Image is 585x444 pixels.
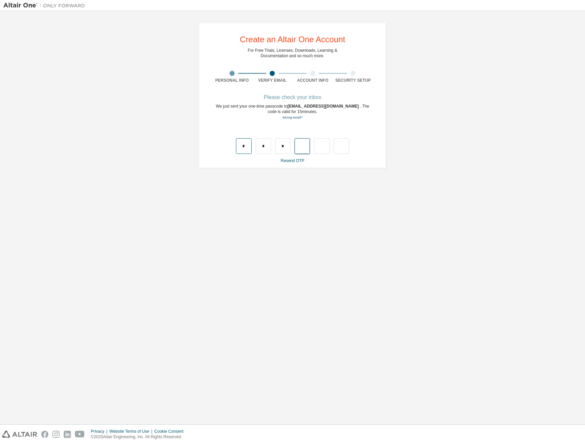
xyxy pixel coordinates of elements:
a: Go back to the registration form [282,115,302,119]
img: facebook.svg [41,431,48,438]
div: Verify Email [252,78,293,83]
div: Personal Info [212,78,252,83]
div: Create an Altair One Account [240,35,345,44]
div: Website Terms of Use [109,429,154,434]
div: We just sent your one-time passcode to . The code is valid for 15 minutes. [212,104,373,120]
img: youtube.svg [75,431,85,438]
img: Altair One [3,2,89,9]
div: Cookie Consent [154,429,187,434]
a: Resend OTP [281,158,304,163]
div: Privacy [91,429,109,434]
div: Please check your inbox [212,95,373,99]
div: Security Setup [333,78,374,83]
img: altair_logo.svg [2,431,37,438]
img: instagram.svg [52,431,60,438]
div: For Free Trials, Licenses, Downloads, Learning & Documentation and so much more. [248,48,337,59]
span: [EMAIL_ADDRESS][DOMAIN_NAME] [287,104,360,109]
p: © 2025 Altair Engineering, Inc. All Rights Reserved. [91,434,188,440]
div: Account Info [292,78,333,83]
img: linkedin.svg [64,431,71,438]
